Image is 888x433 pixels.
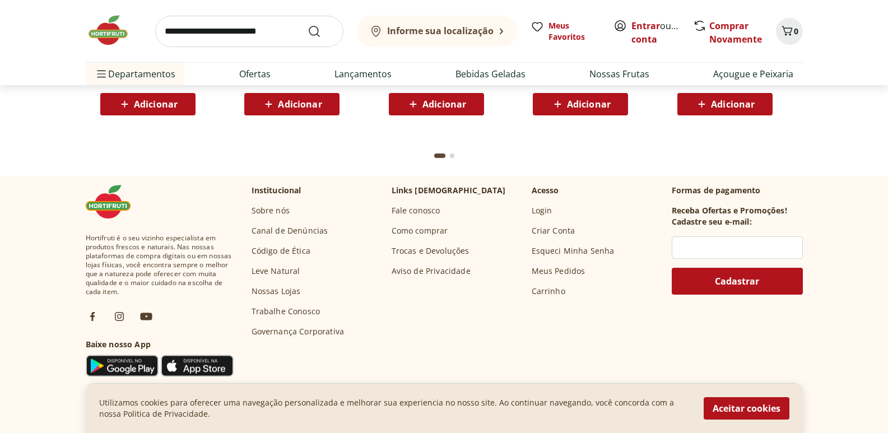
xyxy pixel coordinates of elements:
span: Adicionar [278,100,322,109]
a: Leve Natural [252,266,300,277]
a: Lançamentos [334,67,392,81]
span: Adicionar [134,100,178,109]
span: Adicionar [422,100,466,109]
p: Institucional [252,185,301,196]
h3: Baixe nosso App [86,339,234,350]
button: Informe sua localização [357,16,517,47]
a: Fale conosco [392,205,440,216]
p: Formas de pagamento [672,185,803,196]
a: Canal de Denúncias [252,225,328,236]
span: Cadastrar [715,277,759,286]
img: fb [86,310,99,323]
b: Informe sua localização [387,25,494,37]
a: Entrar [631,20,660,32]
a: Nossas Frutas [589,67,649,81]
a: Meus Pedidos [532,266,585,277]
img: ig [113,310,126,323]
a: Criar conta [631,20,693,45]
a: Comprar Novamente [709,20,762,45]
p: Links [DEMOGRAPHIC_DATA] [392,185,506,196]
a: Trocas e Devoluções [392,245,469,257]
button: Adicionar [100,93,196,115]
button: Submit Search [308,25,334,38]
button: Adicionar [389,93,484,115]
p: Acesso [532,185,559,196]
a: Governança Corporativa [252,326,345,337]
a: Trabalhe Conosco [252,306,320,317]
button: Current page from fs-carousel [432,142,448,169]
button: Carrinho [776,18,803,45]
button: Adicionar [677,93,773,115]
button: Menu [95,60,108,87]
button: Cadastrar [672,268,803,295]
span: Departamentos [95,60,175,87]
a: Bebidas Geladas [455,67,526,81]
img: Hortifruti [86,13,142,47]
button: Adicionar [244,93,340,115]
span: Meus Favoritos [548,20,600,43]
h3: Receba Ofertas e Promoções! [672,205,787,216]
img: ytb [140,310,153,323]
a: Carrinho [532,286,565,297]
a: Meus Favoritos [531,20,600,43]
a: Aviso de Privacidade [392,266,471,277]
span: 0 [794,26,798,36]
button: Adicionar [533,93,628,115]
a: Açougue e Peixaria [713,67,793,81]
a: Ofertas [239,67,271,81]
a: Sobre nós [252,205,290,216]
a: Esqueci Minha Senha [532,245,615,257]
img: Google Play Icon [86,355,159,377]
input: search [155,16,343,47]
a: Login [532,205,552,216]
span: Hortifruti é o seu vizinho especialista em produtos frescos e naturais. Nas nossas plataformas de... [86,234,234,296]
img: App Store Icon [161,355,234,377]
button: Go to page 2 from fs-carousel [448,142,457,169]
a: Como comprar [392,225,448,236]
a: Código de Ética [252,245,310,257]
a: Criar Conta [532,225,575,236]
span: Adicionar [711,100,755,109]
span: Adicionar [567,100,611,109]
img: Hortifruti [86,185,142,218]
button: Aceitar cookies [704,397,789,420]
span: ou [631,19,681,46]
p: Utilizamos cookies para oferecer uma navegação personalizada e melhorar sua experiencia no nosso ... [99,397,690,420]
h3: Cadastre seu e-mail: [672,216,752,227]
a: Nossas Lojas [252,286,301,297]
